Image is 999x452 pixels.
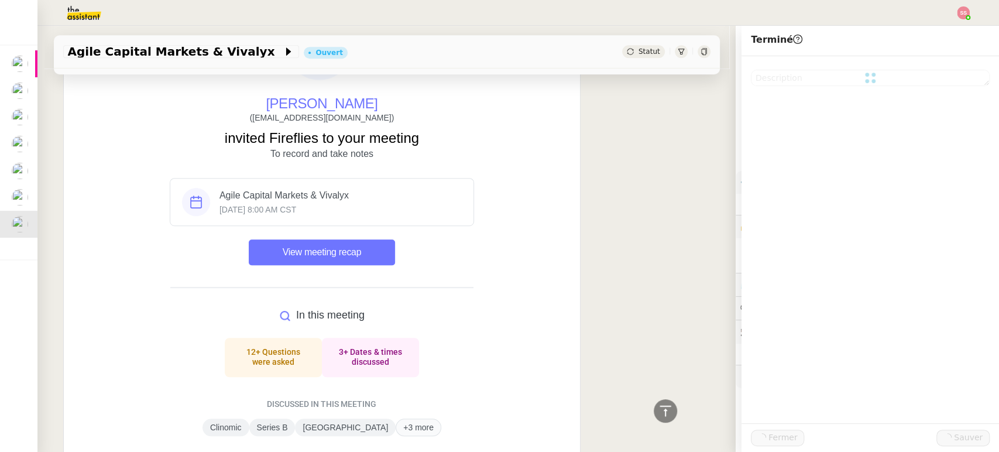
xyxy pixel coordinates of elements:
span: Statut [638,47,660,56]
span: ⏲️ [740,280,821,289]
a: +3 more [396,419,441,436]
img: users%2FAXgjBsdPtrYuxuZvIJjRexEdqnq2%2Favatar%2F1599931753966.jpeg [12,56,28,72]
p: invited Fireflies to your meeting [170,129,474,148]
img: Calendar.png [182,188,210,216]
a: Agile Capital Markets & Vivalyx[DATE] 8:00 AM CST [170,178,474,226]
img: svg [957,6,970,19]
td: 3+ Dates & times discussed [322,338,419,377]
span: Terminé [751,34,802,45]
a: [GEOGRAPHIC_DATA] [295,419,396,436]
td: Discussed in this meeting [170,380,474,410]
span: 🔐 [740,220,816,234]
span: Agile Capital Markets & Vivalyx [68,46,283,57]
a: ([EMAIL_ADDRESS][DOMAIN_NAME]) [250,113,394,122]
img: users%2FC9SBsJ0duuaSgpQFj5LgoEX8n0o2%2Favatar%2Fec9d51b8-9413-4189-adfb-7be4d8c96a3c [12,83,28,99]
div: ⏲️Tâches 1:00 [736,273,999,296]
a: View meeting recap [249,239,395,265]
a: Series B [249,419,296,436]
div: ⚙️Procédures [736,171,999,194]
img: users%2FC9SBsJ0duuaSgpQFj5LgoEX8n0o2%2Favatar%2Fec9d51b8-9413-4189-adfb-7be4d8c96a3c [12,109,28,125]
img: users%2FXPWOVq8PDVf5nBVhDcXguS2COHE3%2Favatar%2F3f89dc26-16aa-490f-9632-b2fdcfc735a1 [12,216,28,232]
img: users%2FSoHiyPZ6lTh48rkksBJmVXB4Fxh1%2Favatar%2F784cdfc3-6442-45b8-8ed3-42f1cc9271a4 [12,189,28,206]
span: 💬 [740,303,815,313]
button: Sauver [936,430,990,446]
td: 12+ Questions were asked [225,338,322,377]
p: Agile Capital Markets & Vivalyx [219,189,349,203]
div: 🧴Autres [736,365,999,388]
img: users%2FCk7ZD5ubFNWivK6gJdIkoi2SB5d2%2Favatar%2F3f84dbb7-4157-4842-a987-fca65a8b7a9a [12,163,28,179]
img: search_blue.png [279,310,291,322]
p: [DATE] 8:00 AM CST [219,204,349,215]
img: users%2FSoHiyPZ6lTh48rkksBJmVXB4Fxh1%2Favatar%2F784cdfc3-6442-45b8-8ed3-42f1cc9271a4 [12,136,28,152]
div: 🕵️Autres demandes en cours 2 [736,320,999,343]
div: 💬Commentaires [736,297,999,320]
div: Ouvert [315,49,342,56]
span: 🧴 [740,372,777,381]
button: Fermer [751,430,804,446]
a: Clinomic [202,419,249,436]
p: [PERSON_NAME] [170,94,474,113]
p: To record and take notes [170,148,474,160]
p: In this meeting [170,307,473,323]
div: 🔐Données client [736,215,999,238]
span: ⚙️ [740,176,801,189]
span: 🕵️ [740,327,887,336]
